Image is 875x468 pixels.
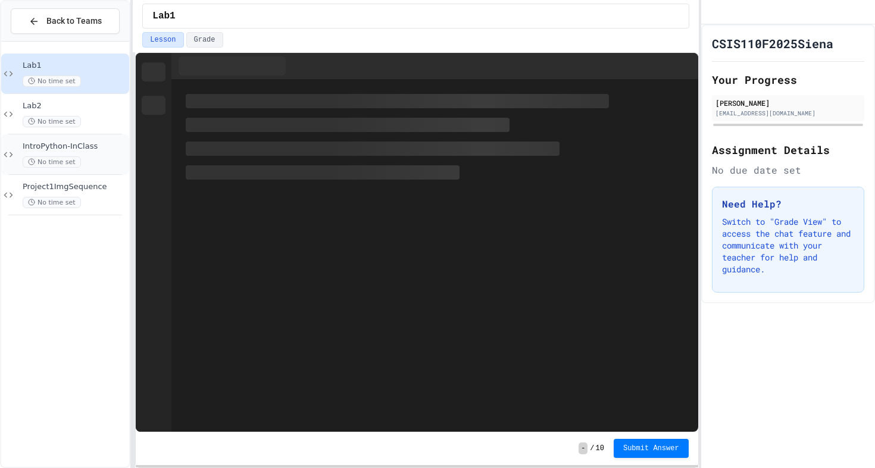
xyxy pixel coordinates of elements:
h1: CSIS110F2025Siena [712,35,833,52]
h2: Assignment Details [712,142,864,158]
button: Back to Teams [11,8,120,34]
span: 10 [596,444,604,453]
button: Submit Answer [614,439,689,458]
button: Grade [186,32,223,48]
span: Lab1 [23,61,127,71]
span: No time set [23,197,81,208]
span: Lab1 [152,9,175,23]
h3: Need Help? [722,197,854,211]
div: [EMAIL_ADDRESS][DOMAIN_NAME] [715,109,861,118]
span: - [579,442,587,454]
span: Lab2 [23,101,127,111]
span: / [590,444,594,453]
span: No time set [23,76,81,87]
p: Switch to "Grade View" to access the chat feature and communicate with your teacher for help and ... [722,216,854,275]
span: Submit Answer [623,444,679,453]
h2: Your Progress [712,71,864,88]
span: No time set [23,116,81,127]
div: No due date set [712,163,864,177]
div: [PERSON_NAME] [715,98,861,108]
button: Lesson [142,32,183,48]
span: Project1ImgSequence [23,182,127,192]
span: Back to Teams [46,15,102,27]
span: IntroPython-InClass [23,142,127,152]
span: No time set [23,156,81,168]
